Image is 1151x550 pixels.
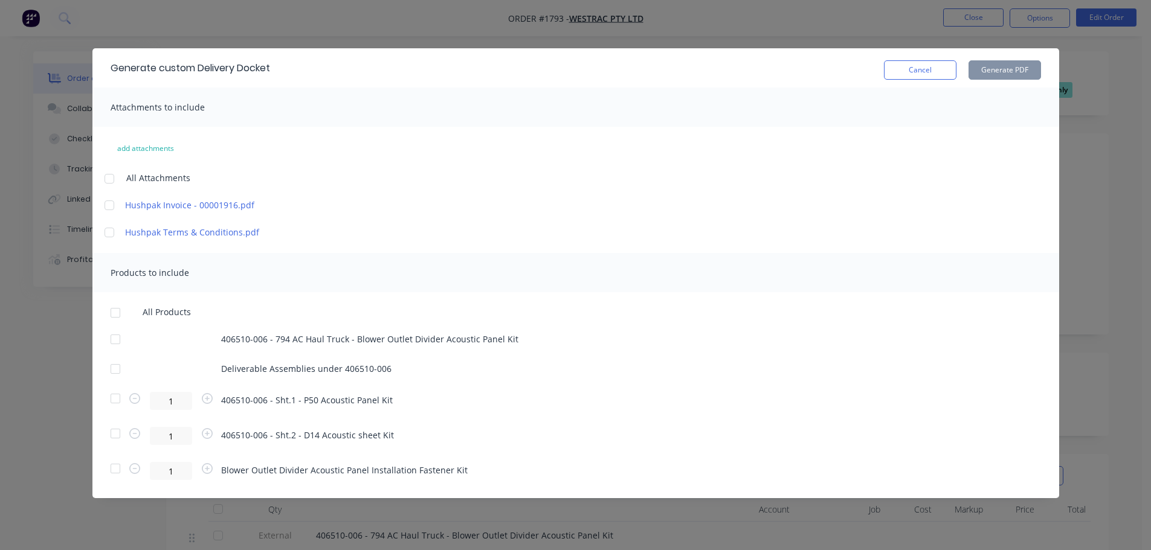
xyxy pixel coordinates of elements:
button: add attachments [105,139,187,158]
button: Cancel [884,60,956,80]
span: Blower Outlet Divider Acoustic Panel Installation Fastener Kit [221,464,468,476]
span: Attachments to include [111,101,205,113]
div: Generate custom Delivery Docket [111,61,270,75]
button: Generate PDF [969,60,1041,80]
span: 406510-006 - 794 AC Haul Truck - Blower Outlet Divider Acoustic Panel Kit [221,333,518,345]
span: 406510-006 - Sht.2 - D14 Acoustic sheet Kit [221,429,394,441]
span: All Products [143,305,199,318]
span: All Attachments [126,171,190,184]
span: 406510-006 - Sht.1 - P50 Acoustic Panel Kit [221,394,393,406]
span: Products to include [111,267,189,278]
a: Hushpak Terms & Conditions.pdf [125,226,337,238]
a: Hushpak Invoice - 00001916.pdf [125,199,337,211]
span: Deliverable Assemblies under 406510-006 [221,362,392,375]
